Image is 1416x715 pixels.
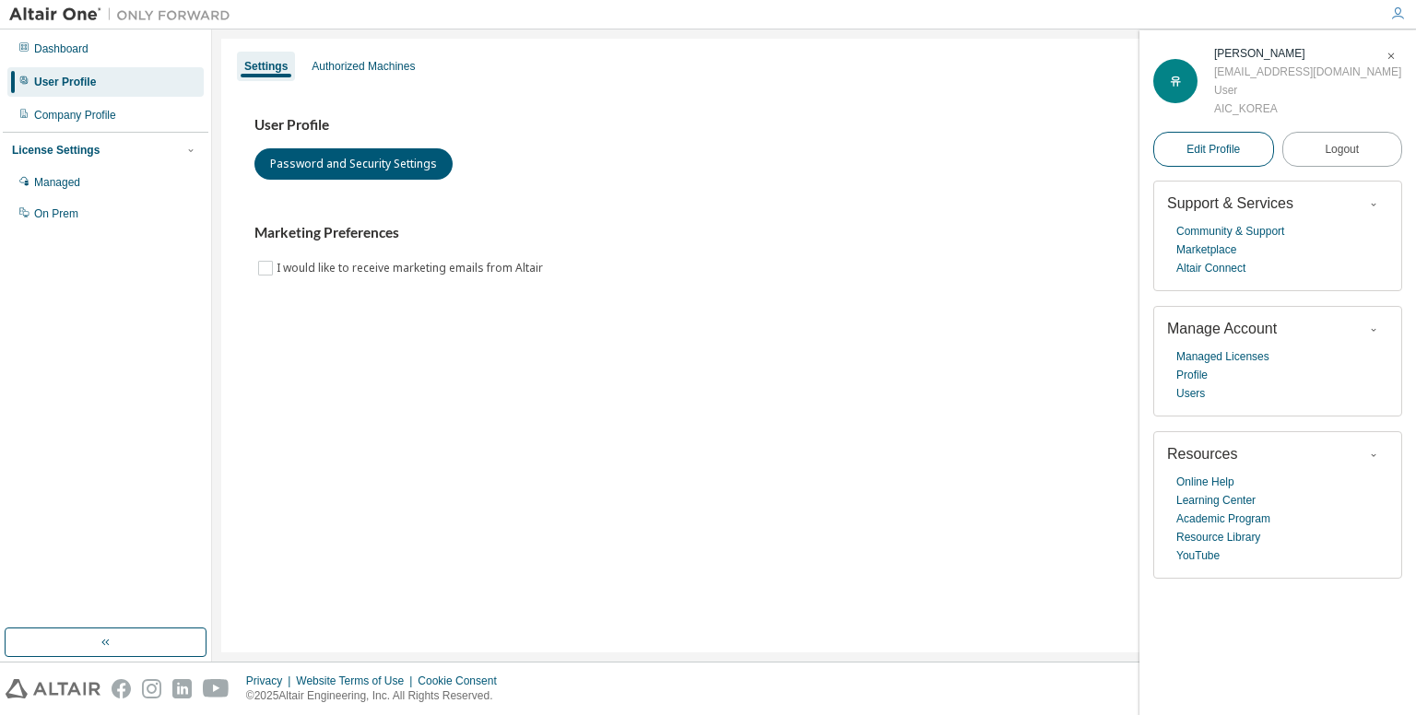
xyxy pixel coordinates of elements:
a: Marketplace [1176,240,1236,259]
div: [EMAIL_ADDRESS][DOMAIN_NAME] [1214,63,1401,81]
a: Edit Profile [1153,132,1274,167]
img: linkedin.svg [172,679,192,698]
div: Settings [244,59,288,74]
div: Company Profile [34,108,116,123]
span: 유 [1170,75,1181,88]
div: AIC_KOREA [1214,100,1401,118]
label: I would like to receive marketing emails from Altair [277,257,547,279]
a: Resource Library [1176,528,1260,546]
button: Password and Security Settings [254,148,453,180]
a: Profile [1176,366,1208,384]
img: Altair One [9,6,240,24]
a: Learning Center [1176,491,1256,510]
span: Logout [1325,140,1359,158]
a: Online Help [1176,473,1234,491]
a: Altair Connect [1176,259,1245,277]
a: YouTube [1176,546,1220,565]
div: Dashboard [34,41,88,56]
h3: User Profile [254,116,1374,135]
div: 유진 이 [1214,44,1401,63]
div: Privacy [246,674,296,688]
p: © 2025 Altair Engineering, Inc. All Rights Reserved. [246,688,508,704]
a: Academic Program [1176,510,1270,528]
div: User Profile [34,75,96,89]
h3: Marketing Preferences [254,224,1374,242]
a: Community & Support [1176,222,1284,240]
button: Logout [1282,132,1403,167]
span: Resources [1167,446,1237,462]
img: altair_logo.svg [6,679,100,698]
div: Website Terms of Use [296,674,418,688]
div: Managed [34,175,80,190]
img: instagram.svg [142,679,161,698]
div: Cookie Consent [418,674,507,688]
a: Users [1176,384,1205,403]
div: User [1214,81,1401,100]
img: youtube.svg [203,679,230,698]
span: Support & Services [1167,195,1293,211]
span: Manage Account [1167,321,1277,336]
span: Edit Profile [1186,142,1240,157]
div: License Settings [12,143,100,158]
div: Authorized Machines [312,59,415,74]
img: facebook.svg [112,679,131,698]
div: On Prem [34,206,78,221]
a: Managed Licenses [1176,347,1269,366]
